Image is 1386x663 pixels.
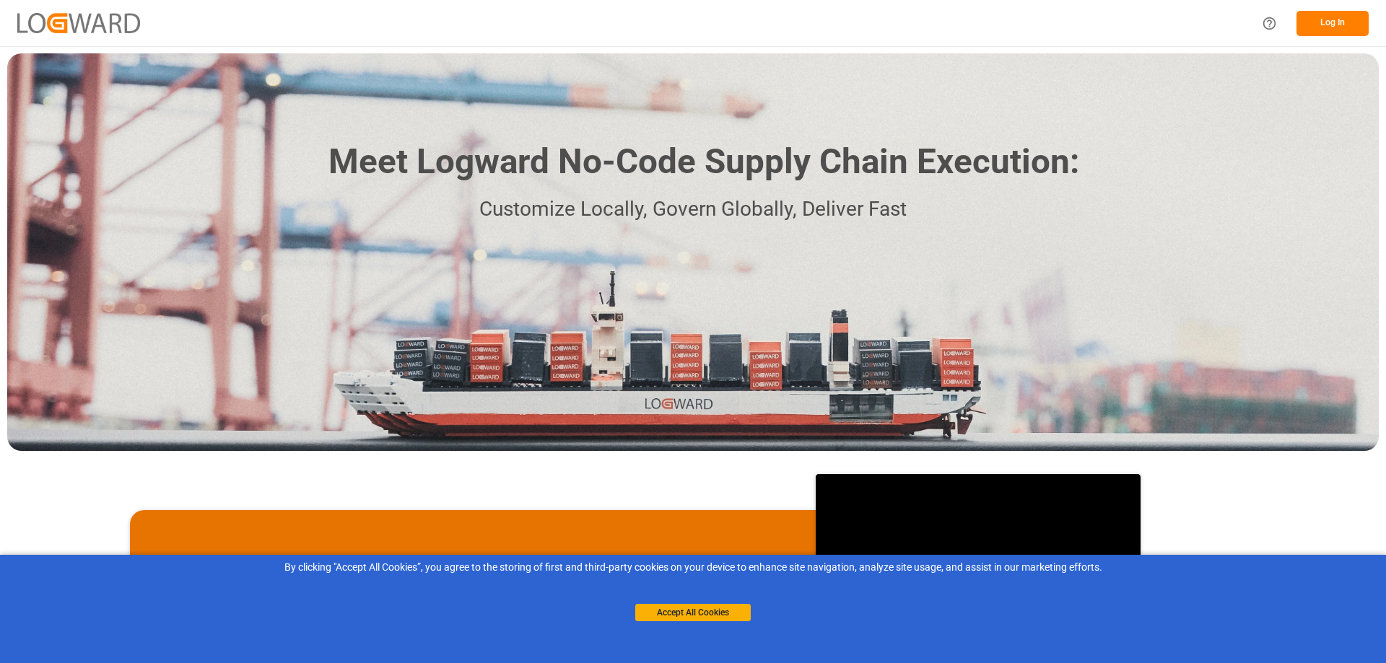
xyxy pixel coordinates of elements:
button: Help Center [1253,7,1286,40]
h1: Meet Logward No-Code Supply Chain Execution: [328,136,1079,188]
p: Customize Locally, Govern Globally, Deliver Fast [307,193,1079,226]
img: Logward_new_orange.png [17,13,140,32]
button: Accept All Cookies [635,604,751,621]
button: Log In [1296,11,1369,36]
div: By clicking "Accept All Cookies”, you agree to the storing of first and third-party cookies on yo... [10,560,1376,575]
